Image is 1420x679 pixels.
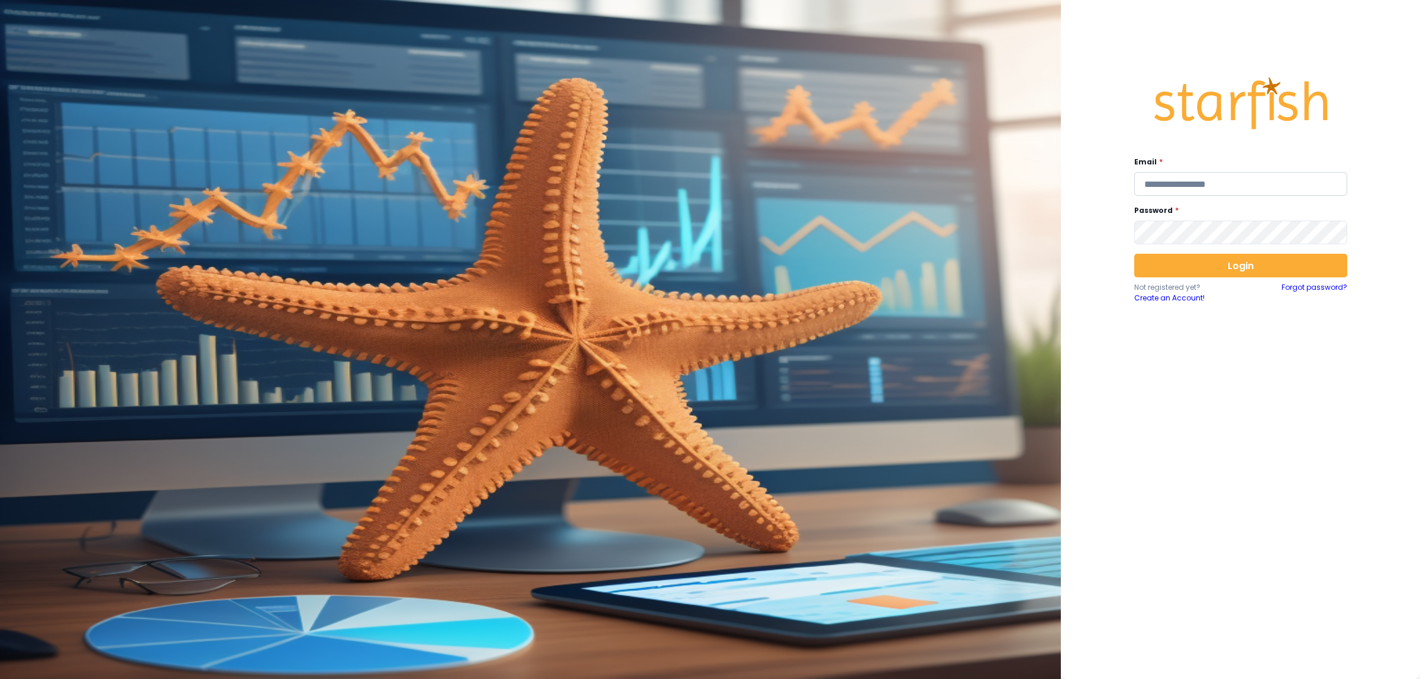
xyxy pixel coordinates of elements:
[1134,282,1241,293] p: Not registered yet?
[1134,293,1241,303] a: Create an Account!
[1134,205,1340,216] label: Password
[1282,282,1347,303] a: Forgot password?
[1134,157,1340,167] label: Email
[1134,254,1347,277] button: Login
[1152,66,1329,141] img: Logo.42cb71d561138c82c4ab.png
